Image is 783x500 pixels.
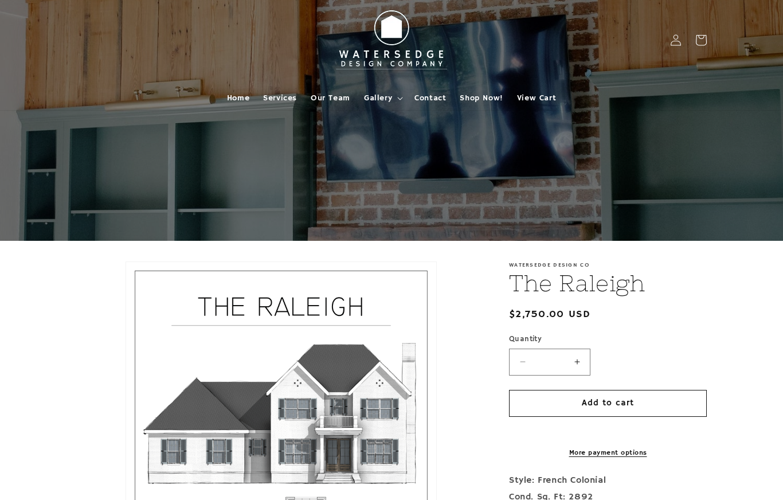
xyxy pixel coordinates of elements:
[328,5,455,76] img: Watersedge Design Co
[460,93,503,103] span: Shop Now!
[453,86,510,110] a: Shop Now!
[509,261,707,268] p: Watersedge Design Co
[517,93,556,103] span: View Cart
[509,448,707,458] a: More payment options
[509,334,707,345] label: Quantity
[227,93,249,103] span: Home
[414,93,446,103] span: Contact
[311,93,350,103] span: Our Team
[220,86,256,110] a: Home
[263,93,297,103] span: Services
[510,86,563,110] a: View Cart
[509,390,707,417] button: Add to cart
[509,307,590,322] span: $2,750.00 USD
[509,268,707,298] h1: The Raleigh
[304,86,357,110] a: Our Team
[408,86,453,110] a: Contact
[364,93,392,103] span: Gallery
[357,86,408,110] summary: Gallery
[256,86,304,110] a: Services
